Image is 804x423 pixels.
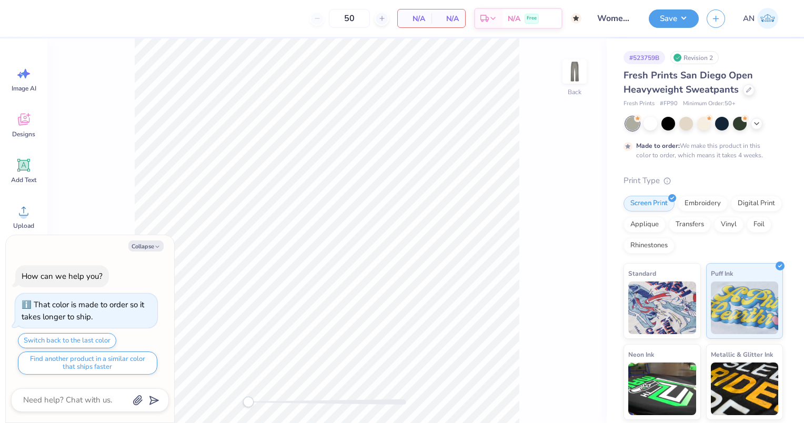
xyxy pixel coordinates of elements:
input: Untitled Design [589,8,641,29]
span: AN [743,13,755,25]
a: AN [738,8,783,29]
span: Metallic & Glitter Ink [711,349,773,360]
span: # FP90 [660,99,678,108]
div: Print Type [624,175,783,187]
div: Accessibility label [243,397,254,407]
span: N/A [438,13,459,24]
img: Puff Ink [711,281,779,334]
div: We make this product in this color to order, which means it takes 4 weeks. [636,141,766,160]
span: Puff Ink [711,268,733,279]
span: Upload [13,221,34,230]
button: Save [649,9,699,28]
button: Find another product in a similar color that ships faster [18,351,157,375]
span: Free [527,15,537,22]
span: Fresh Prints San Diego Open Heavyweight Sweatpants [624,69,753,96]
img: Neon Ink [628,362,696,415]
div: Vinyl [714,217,743,233]
div: Foil [747,217,771,233]
img: Standard [628,281,696,334]
strong: Made to order: [636,142,680,150]
button: Switch back to the last color [18,333,116,348]
span: Minimum Order: 50 + [683,99,736,108]
span: Image AI [12,84,36,93]
span: Designs [12,130,35,138]
div: Embroidery [678,196,728,211]
div: Revision 2 [670,51,719,64]
div: Transfers [669,217,711,233]
img: Arseima Negash [757,8,778,29]
span: Standard [628,268,656,279]
div: Screen Print [624,196,675,211]
div: Rhinestones [624,238,675,254]
span: Fresh Prints [624,99,655,108]
div: How can we help you? [22,271,103,281]
span: Add Text [11,176,36,184]
input: – – [329,9,370,28]
img: Back [564,61,585,82]
div: That color is made to order so it takes longer to ship. [22,299,144,322]
div: Back [568,87,581,97]
span: N/A [508,13,520,24]
img: Metallic & Glitter Ink [711,362,779,415]
div: Applique [624,217,666,233]
span: Neon Ink [628,349,654,360]
div: Digital Print [731,196,782,211]
button: Collapse [128,240,164,251]
span: N/A [404,13,425,24]
div: # 523759B [624,51,665,64]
